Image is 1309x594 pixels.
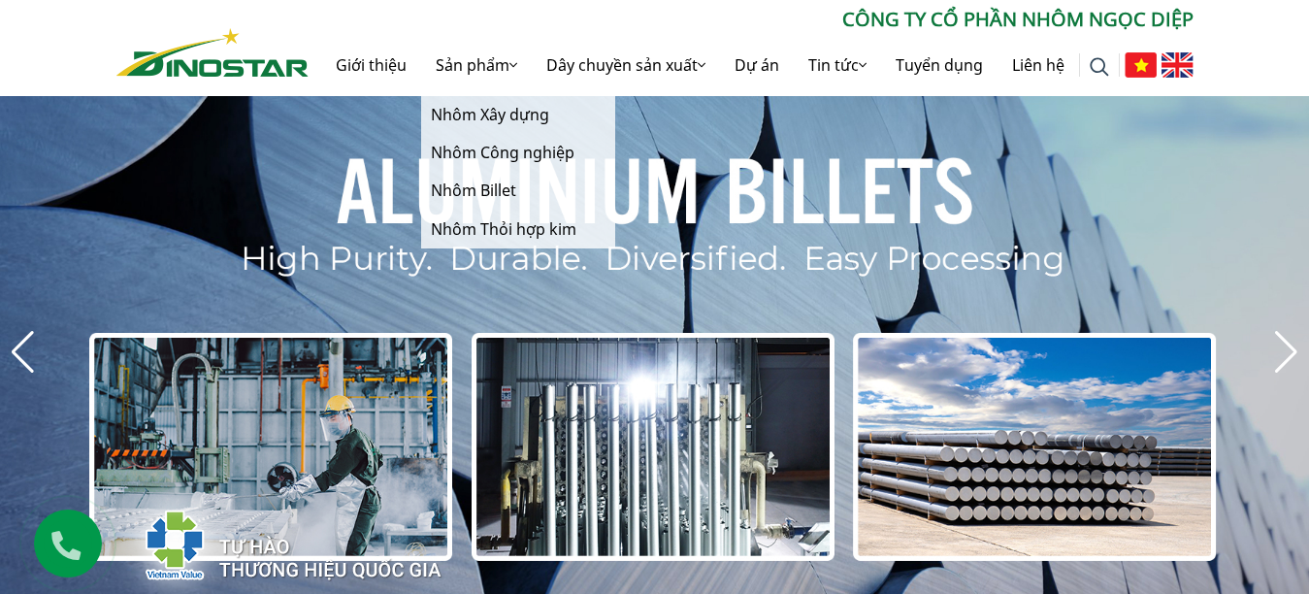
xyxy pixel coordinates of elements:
[421,34,532,96] a: Sản phẩm
[116,28,309,77] img: Nhôm Dinostar
[881,34,998,96] a: Tuyển dụng
[321,34,421,96] a: Giới thiệu
[720,34,794,96] a: Dự án
[421,96,615,134] a: Nhôm Xây dựng
[1125,52,1157,78] img: Tiếng Việt
[10,331,36,374] div: Previous slide
[421,211,615,248] a: Nhôm Thỏi hợp kim
[1273,331,1299,374] div: Next slide
[421,172,615,210] a: Nhôm Billet
[309,5,1194,34] p: CÔNG TY CỔ PHẦN NHÔM NGỌC DIỆP
[421,134,615,172] a: Nhôm Công nghiệp
[794,34,881,96] a: Tin tức
[532,34,720,96] a: Dây chuyền sản xuất
[1162,52,1194,78] img: English
[1090,57,1109,77] img: search
[998,34,1079,96] a: Liên hệ
[116,24,309,76] a: Nhôm Dinostar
